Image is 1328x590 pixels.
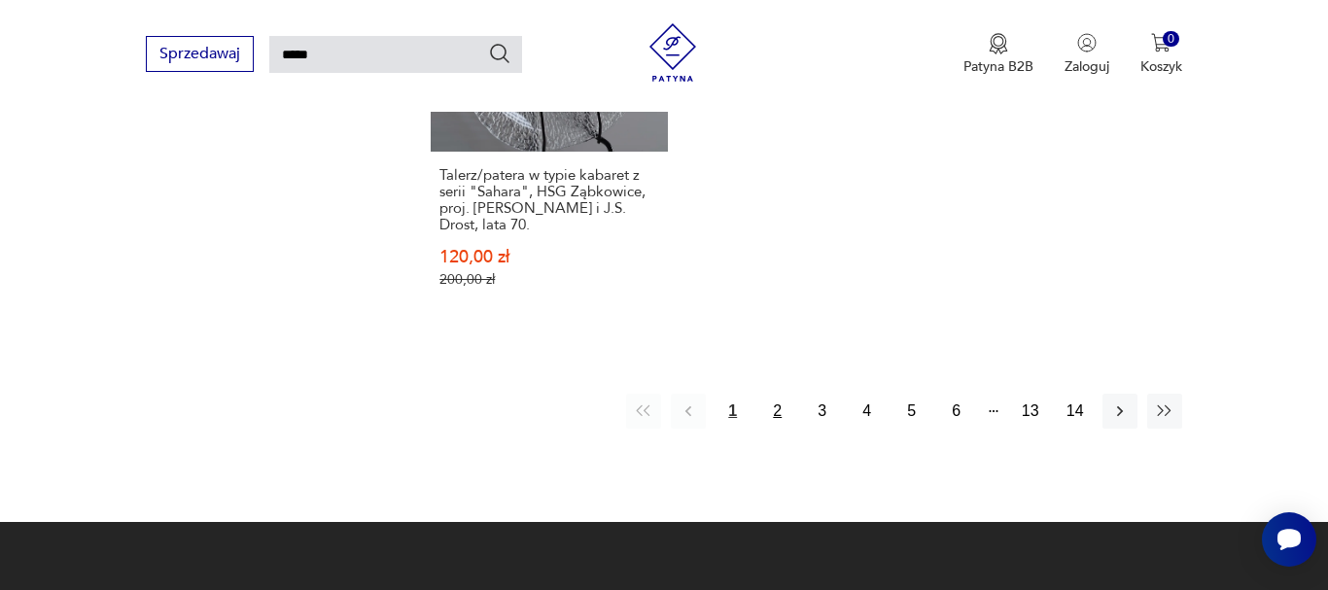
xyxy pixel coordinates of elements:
[439,271,659,288] p: 200,00 zł
[1065,57,1109,76] p: Zaloguj
[963,57,1033,76] p: Patyna B2B
[488,42,511,65] button: Szukaj
[146,36,254,72] button: Sprzedawaj
[1163,31,1179,48] div: 0
[644,23,702,82] img: Patyna - sklep z meblami i dekoracjami vintage
[716,394,751,429] button: 1
[1140,33,1182,76] button: 0Koszyk
[1262,512,1316,567] iframe: Smartsupp widget button
[439,167,659,233] h3: Talerz/patera w typie kabaret z serii "Sahara", HSG Ząbkowice, proj. [PERSON_NAME] i J.S. Drost, ...
[1058,394,1093,429] button: 14
[805,394,840,429] button: 3
[1140,57,1182,76] p: Koszyk
[1077,33,1097,52] img: Ikonka użytkownika
[850,394,885,429] button: 4
[963,33,1033,76] a: Ikona medaluPatyna B2B
[760,394,795,429] button: 2
[146,49,254,62] a: Sprzedawaj
[1013,394,1048,429] button: 13
[939,394,974,429] button: 6
[894,394,929,429] button: 5
[963,33,1033,76] button: Patyna B2B
[439,249,659,265] p: 120,00 zł
[989,33,1008,54] img: Ikona medalu
[1151,33,1171,52] img: Ikona koszyka
[1065,33,1109,76] button: Zaloguj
